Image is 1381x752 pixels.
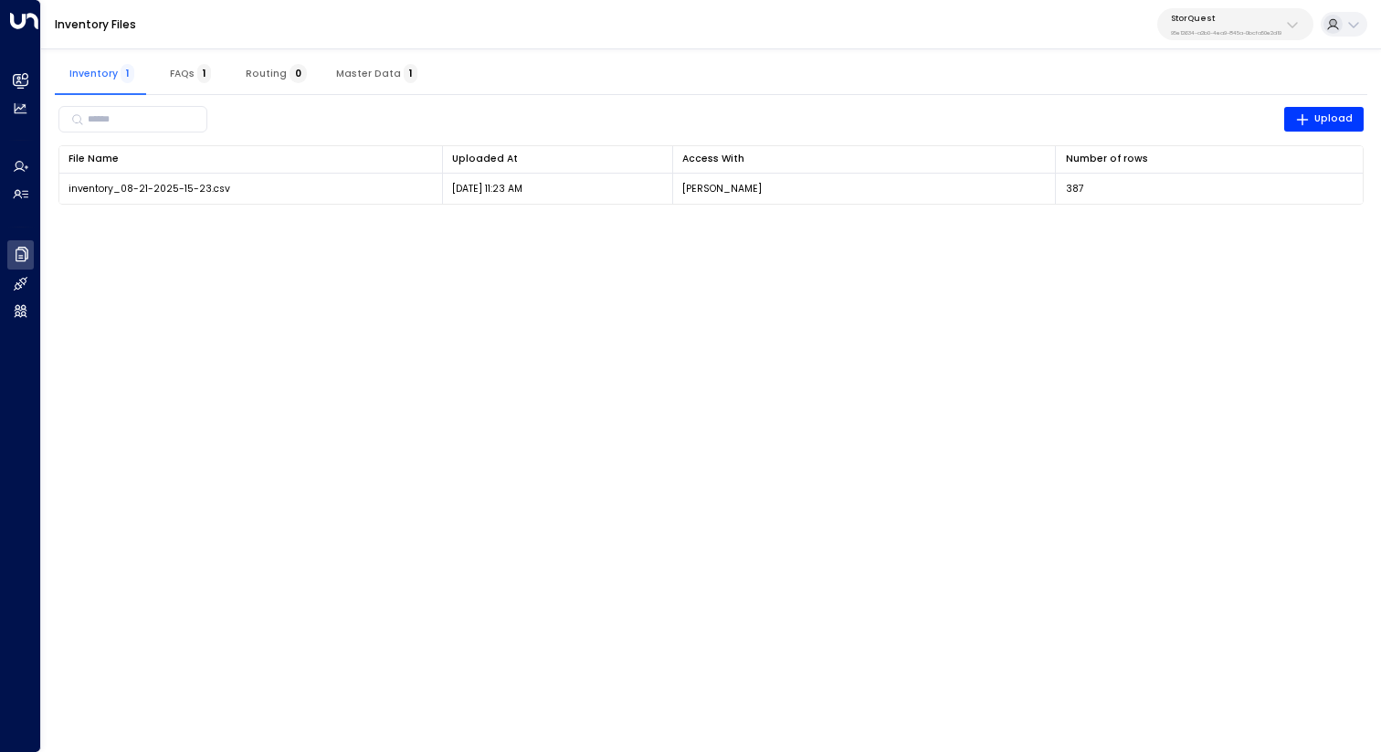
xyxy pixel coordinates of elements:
span: Upload [1295,111,1354,127]
div: Number of rows [1066,151,1354,167]
p: StorQuest [1171,13,1281,24]
span: inventory_08-21-2025-15-23.csv [69,182,230,196]
div: File Name [69,151,432,167]
span: Routing [246,68,307,79]
span: 1 [197,64,211,83]
span: 387 [1066,182,1084,196]
div: Uploaded At [452,151,518,167]
p: [DATE] 11:23 AM [452,182,522,196]
div: Number of rows [1066,151,1148,167]
p: 95e12634-a2b0-4ea9-845a-0bcfa50e2d19 [1171,29,1281,37]
div: Uploaded At [452,151,662,167]
span: 1 [121,64,134,83]
div: File Name [69,151,119,167]
div: Access With [682,151,1046,167]
span: 1 [404,64,417,83]
span: 0 [290,64,307,83]
a: Inventory Files [55,16,136,32]
p: [PERSON_NAME] [682,182,762,196]
span: Inventory [69,68,134,79]
span: Master Data [336,68,417,79]
button: StorQuest95e12634-a2b0-4ea9-845a-0bcfa50e2d19 [1157,8,1313,40]
span: FAQs [170,68,211,79]
button: Upload [1284,107,1365,132]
